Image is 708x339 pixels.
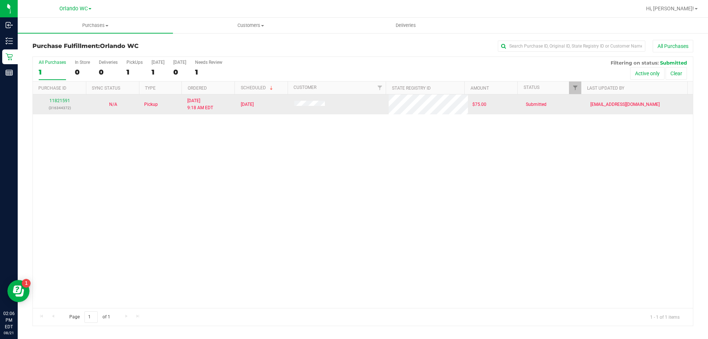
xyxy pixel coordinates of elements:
[6,53,13,60] inline-svg: Retail
[63,311,116,323] span: Page of 1
[611,60,659,66] span: Filtering on status:
[471,86,489,91] a: Amount
[38,86,66,91] a: Purchase ID
[187,97,213,111] span: [DATE] 9:18 AM EDT
[3,330,14,336] p: 08/21
[660,60,687,66] span: Submitted
[92,86,120,91] a: Sync Status
[173,60,186,65] div: [DATE]
[241,85,274,90] a: Scheduled
[630,67,664,80] button: Active only
[374,82,386,94] a: Filter
[126,68,143,76] div: 1
[99,60,118,65] div: Deliveries
[49,98,70,103] a: 11821591
[524,85,539,90] a: Status
[472,101,486,108] span: $75.00
[195,68,222,76] div: 1
[152,60,164,65] div: [DATE]
[646,6,694,11] span: Hi, [PERSON_NAME]!
[100,42,139,49] span: Orlando WC
[18,22,173,29] span: Purchases
[590,101,660,108] span: [EMAIL_ADDRESS][DOMAIN_NAME]
[6,21,13,29] inline-svg: Inbound
[587,86,624,91] a: Last Updated By
[241,101,254,108] span: [DATE]
[188,86,207,91] a: Ordered
[75,68,90,76] div: 0
[7,280,29,302] iframe: Resource center
[152,68,164,76] div: 1
[644,311,686,322] span: 1 - 1 of 1 items
[6,37,13,45] inline-svg: Inventory
[84,311,98,323] input: 1
[294,85,316,90] a: Customer
[6,69,13,76] inline-svg: Reports
[526,101,546,108] span: Submitted
[195,60,222,65] div: Needs Review
[59,6,88,12] span: Orlando WC
[18,18,173,33] a: Purchases
[99,68,118,76] div: 0
[32,43,253,49] h3: Purchase Fulfillment:
[37,104,82,111] p: (316344372)
[22,279,31,288] iframe: Resource center unread badge
[3,310,14,330] p: 02:06 PM EDT
[498,41,645,52] input: Search Purchase ID, Original ID, State Registry ID or Customer Name...
[173,22,328,29] span: Customers
[39,60,66,65] div: All Purchases
[145,86,156,91] a: Type
[75,60,90,65] div: In Store
[109,101,117,108] button: N/A
[39,68,66,76] div: 1
[653,40,693,52] button: All Purchases
[109,102,117,107] span: Not Applicable
[328,18,483,33] a: Deliveries
[173,68,186,76] div: 0
[386,22,426,29] span: Deliveries
[173,18,328,33] a: Customers
[144,101,158,108] span: Pickup
[569,82,581,94] a: Filter
[126,60,143,65] div: PickUps
[666,67,687,80] button: Clear
[392,86,431,91] a: State Registry ID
